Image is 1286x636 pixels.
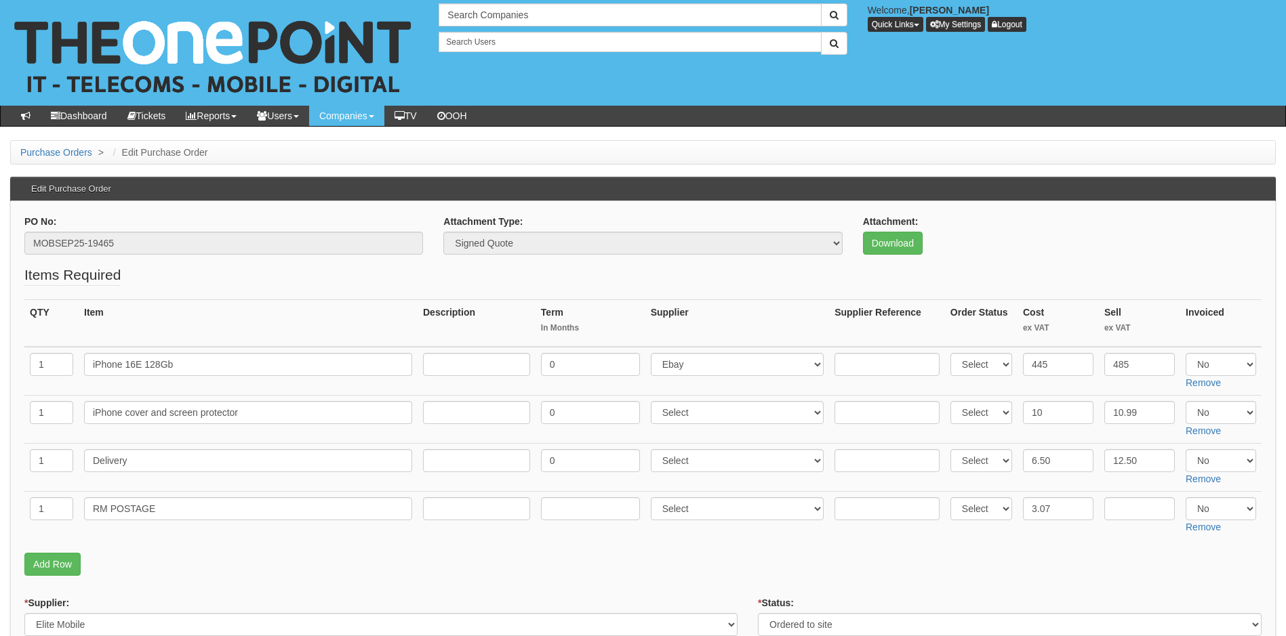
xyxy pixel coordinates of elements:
[176,106,247,126] a: Reports
[427,106,477,126] a: OOH
[1186,522,1221,532] a: Remove
[945,300,1018,347] th: Order Status
[24,553,81,576] a: Add Row
[1018,300,1099,347] th: Cost
[24,215,56,228] label: PO No:
[829,300,945,347] th: Supplier Reference
[384,106,427,126] a: TV
[418,300,536,347] th: Description
[1186,473,1221,484] a: Remove
[24,300,79,347] th: QTY
[443,215,523,228] label: Attachment Type:
[309,106,384,126] a: Companies
[1180,300,1262,347] th: Invoiced
[247,106,309,126] a: Users
[858,3,1286,32] div: Welcome,
[439,32,821,52] input: Search Users
[79,300,418,347] th: Item
[110,146,208,159] li: Edit Purchase Order
[645,300,830,347] th: Supplier
[536,300,645,347] th: Term
[24,596,69,610] label: Supplier:
[1104,322,1175,334] small: ex VAT
[95,147,107,158] span: >
[24,177,118,200] h3: Edit Purchase Order
[863,232,923,255] a: Download
[41,106,117,126] a: Dashboard
[20,147,92,158] a: Purchase Orders
[1023,322,1093,334] small: ex VAT
[758,596,794,610] label: Status:
[541,322,640,334] small: In Months
[1099,300,1180,347] th: Sell
[868,17,923,32] button: Quick Links
[1186,425,1221,436] a: Remove
[24,265,121,286] legend: Items Required
[926,17,986,32] a: My Settings
[863,215,919,228] label: Attachment:
[988,17,1026,32] a: Logout
[439,3,821,26] input: Search Companies
[117,106,176,126] a: Tickets
[910,5,989,16] b: [PERSON_NAME]
[1186,377,1221,388] a: Remove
